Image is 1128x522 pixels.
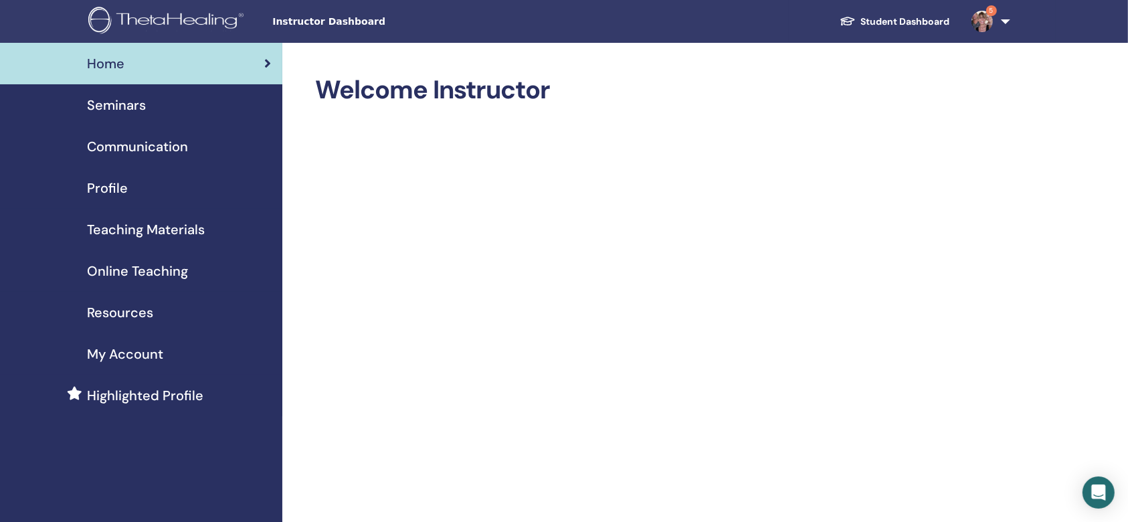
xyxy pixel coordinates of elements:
[1083,476,1115,509] div: Open Intercom Messenger
[87,178,128,198] span: Profile
[840,15,856,27] img: graduation-cap-white.svg
[272,15,473,29] span: Instructor Dashboard
[87,137,188,157] span: Communication
[87,54,124,74] span: Home
[88,7,248,37] img: logo.png
[87,302,153,323] span: Resources
[87,220,205,240] span: Teaching Materials
[87,344,163,364] span: My Account
[87,261,188,281] span: Online Teaching
[971,11,993,32] img: default.jpg
[986,5,997,16] span: 5
[316,75,1008,106] h2: Welcome Instructor
[829,9,961,34] a: Student Dashboard
[87,385,203,406] span: Highlighted Profile
[87,95,146,115] span: Seminars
